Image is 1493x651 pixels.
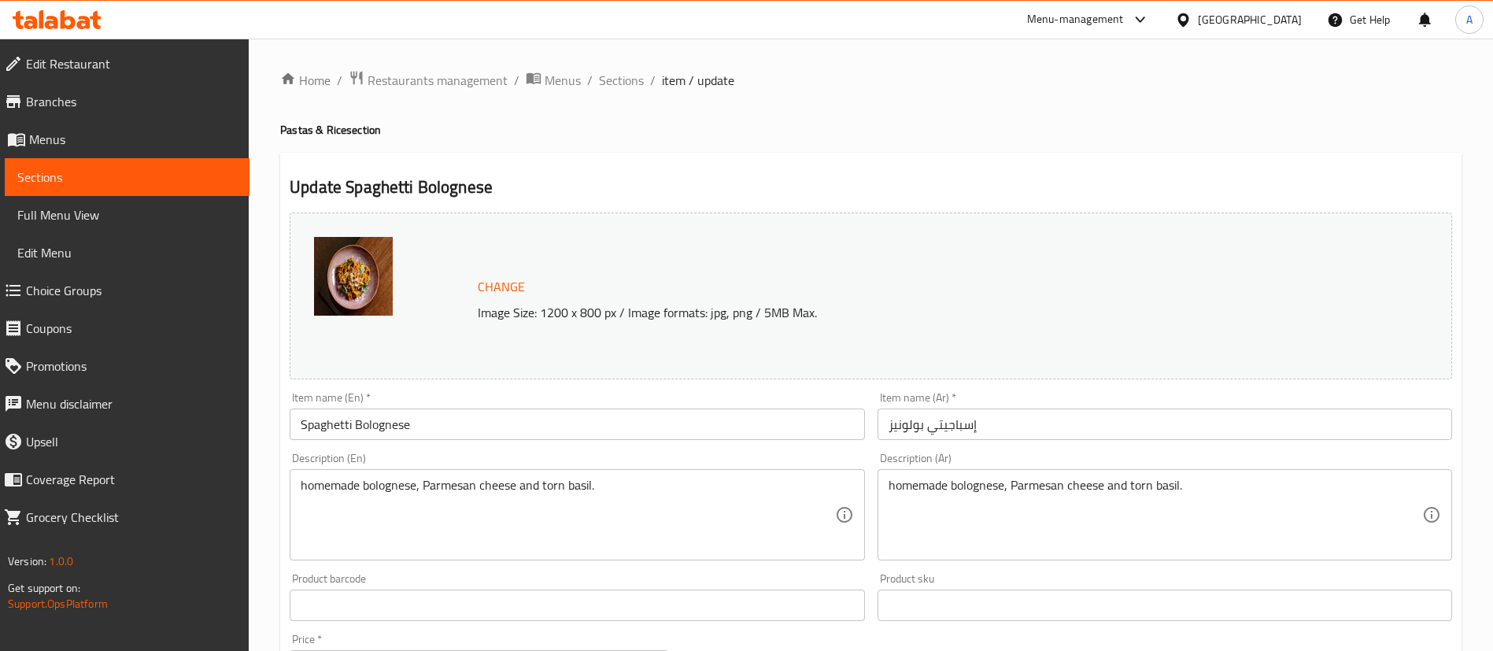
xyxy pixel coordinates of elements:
[1466,11,1473,28] span: A
[5,234,249,272] a: Edit Menu
[290,590,864,621] input: Please enter product barcode
[280,71,331,90] a: Home
[514,71,519,90] li: /
[337,71,342,90] li: /
[662,71,734,90] span: item / update
[17,243,237,262] span: Edit Menu
[889,478,1422,553] textarea: homemade bolognese, Parmesan cheese and torn basil.
[8,551,46,571] span: Version:
[26,508,237,527] span: Grocery Checklist
[471,303,1306,322] p: Image Size: 1200 x 800 px / Image formats: jpg, png / 5MB Max.
[26,357,237,375] span: Promotions
[650,71,656,90] li: /
[26,92,237,111] span: Branches
[599,71,644,90] a: Sections
[878,590,1452,621] input: Please enter product sku
[26,470,237,489] span: Coverage Report
[17,168,237,187] span: Sections
[26,281,237,300] span: Choice Groups
[17,205,237,224] span: Full Menu View
[471,271,531,303] button: Change
[1027,10,1124,29] div: Menu-management
[526,70,581,91] a: Menus
[290,176,1452,199] h2: Update Spaghetti Bolognese
[8,578,80,598] span: Get support on:
[26,394,237,413] span: Menu disclaimer
[368,71,508,90] span: Restaurants management
[5,158,249,196] a: Sections
[5,196,249,234] a: Full Menu View
[280,122,1462,138] h4: Pastas & Rice section
[301,478,834,553] textarea: homemade bolognese, Parmesan cheese and torn basil.
[26,54,237,73] span: Edit Restaurant
[8,594,108,614] a: Support.OpsPlatform
[1198,11,1302,28] div: [GEOGRAPHIC_DATA]
[26,319,237,338] span: Coupons
[29,130,237,149] span: Menus
[49,551,73,571] span: 1.0.0
[280,70,1462,91] nav: breadcrumb
[349,70,508,91] a: Restaurants management
[478,276,525,298] span: Change
[545,71,581,90] span: Menus
[587,71,593,90] li: /
[26,432,237,451] span: Upsell
[290,409,864,440] input: Enter name En
[314,237,393,316] img: Beef_Bolognise638947467394449512.jpg
[878,409,1452,440] input: Enter name Ar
